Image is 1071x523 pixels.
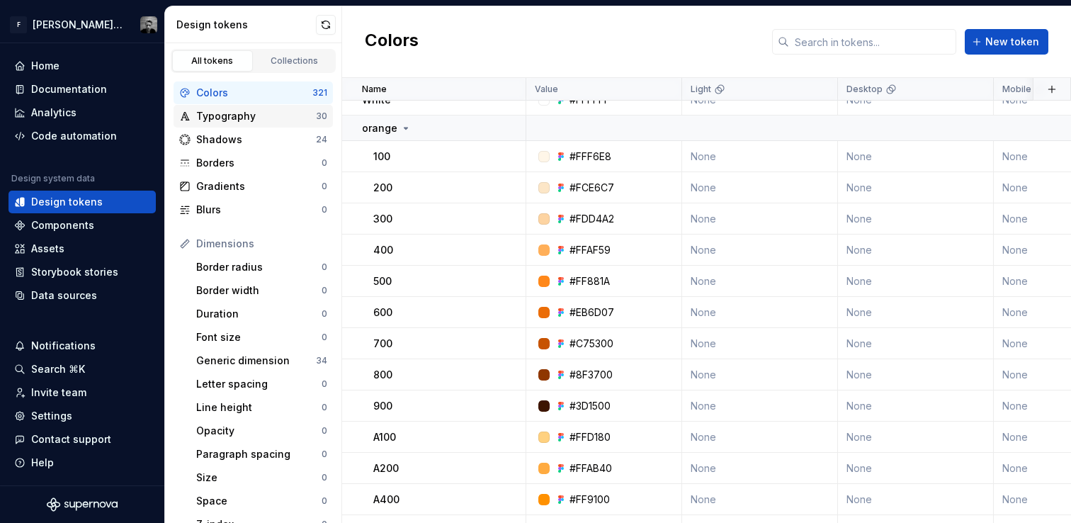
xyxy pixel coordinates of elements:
[8,237,156,260] a: Assets
[191,420,333,442] a: Opacity0
[196,283,322,298] div: Border width
[31,218,94,232] div: Components
[838,359,994,390] td: None
[838,141,994,172] td: None
[174,105,333,128] a: Typography30
[8,101,156,124] a: Analytics
[535,84,558,95] p: Value
[569,150,611,164] div: #FFF6E8
[373,212,392,226] p: 300
[191,279,333,302] a: Border width0
[682,297,838,328] td: None
[191,490,333,512] a: Space0
[8,284,156,307] a: Data sources
[682,141,838,172] td: None
[191,303,333,325] a: Duration0
[191,396,333,419] a: Line height0
[691,84,711,95] p: Light
[8,334,156,357] button: Notifications
[569,305,614,320] div: #EB6D07
[838,203,994,235] td: None
[569,430,611,444] div: #FFD180
[47,497,118,512] svg: Supernova Logo
[373,181,392,195] p: 200
[31,59,59,73] div: Home
[196,109,316,123] div: Typography
[322,425,327,437] div: 0
[177,55,248,67] div: All tokens
[569,399,611,413] div: #3D1500
[569,461,612,476] div: #FFAB40
[682,453,838,484] td: None
[682,390,838,422] td: None
[838,297,994,328] td: None
[8,55,156,77] a: Home
[322,449,327,460] div: 0
[8,214,156,237] a: Components
[196,447,322,461] div: Paragraph spacing
[191,373,333,395] a: Letter spacing0
[789,29,956,55] input: Search in tokens...
[373,305,392,320] p: 600
[373,493,399,507] p: A400
[365,29,419,55] h2: Colors
[682,203,838,235] td: None
[322,261,327,273] div: 0
[8,261,156,283] a: Storybook stories
[196,471,322,485] div: Size
[176,18,316,32] div: Design tokens
[8,125,156,147] a: Code automation
[838,390,994,422] td: None
[312,87,327,99] div: 321
[140,16,157,33] img: Stan Grootes
[191,443,333,466] a: Paragraph spacing0
[196,260,322,274] div: Border radius
[174,152,333,174] a: Borders0
[362,121,397,135] p: orange
[569,337,613,351] div: #C75300
[373,461,399,476] p: A200
[322,495,327,507] div: 0
[838,266,994,297] td: None
[838,453,994,484] td: None
[322,378,327,390] div: 0
[838,484,994,515] td: None
[191,349,333,372] a: Generic dimension34
[196,424,322,438] div: Opacity
[8,428,156,451] button: Contact support
[373,368,392,382] p: 800
[316,111,327,122] div: 30
[11,173,95,184] div: Design system data
[196,179,322,193] div: Gradients
[191,256,333,279] a: Border radius0
[174,128,333,151] a: Shadows24
[8,405,156,427] a: Settings
[196,156,322,170] div: Borders
[191,466,333,489] a: Size0
[196,494,322,508] div: Space
[373,337,392,351] p: 700
[31,362,85,376] div: Search ⌘K
[174,175,333,198] a: Gradients0
[196,354,316,368] div: Generic dimension
[31,339,96,353] div: Notifications
[31,288,97,303] div: Data sources
[965,29,1048,55] button: New token
[174,81,333,104] a: Colors321
[196,203,322,217] div: Blurs
[569,181,614,195] div: #FCE6C7
[322,181,327,192] div: 0
[196,400,322,415] div: Line height
[31,456,54,470] div: Help
[31,195,103,209] div: Design tokens
[838,235,994,266] td: None
[259,55,330,67] div: Collections
[322,308,327,320] div: 0
[322,472,327,483] div: 0
[569,274,610,288] div: #FF881A
[846,84,883,95] p: Desktop
[31,106,76,120] div: Analytics
[682,328,838,359] td: None
[838,172,994,203] td: None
